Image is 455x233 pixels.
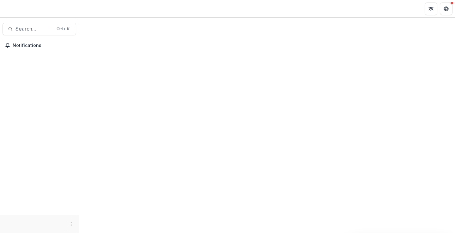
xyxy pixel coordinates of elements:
[15,26,53,32] span: Search...
[82,4,108,13] nav: breadcrumb
[3,23,76,35] button: Search...
[440,3,452,15] button: Get Help
[425,3,437,15] button: Partners
[67,220,75,228] button: More
[13,43,74,48] span: Notifications
[55,26,71,32] div: Ctrl + K
[3,40,76,50] button: Notifications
